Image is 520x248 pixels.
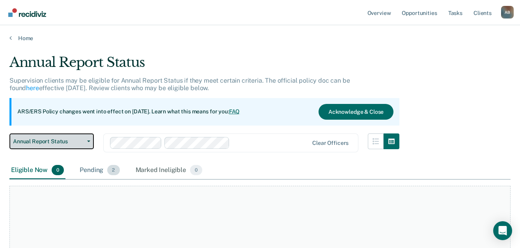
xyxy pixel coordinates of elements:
[13,138,84,145] span: Annual Report Status
[319,104,393,120] button: Acknowledge & Close
[9,162,65,179] div: Eligible Now0
[190,165,202,175] span: 0
[17,108,240,116] p: ARS/ERS Policy changes went into effect on [DATE]. Learn what this means for you:
[312,140,349,146] div: Clear officers
[9,133,94,149] button: Annual Report Status
[9,54,399,77] div: Annual Report Status
[134,162,204,179] div: Marked Ineligible0
[501,6,514,19] button: Profile dropdown button
[9,77,350,92] p: Supervision clients may be eligible for Annual Report Status if they meet certain criteria. The o...
[107,165,119,175] span: 2
[78,162,121,179] div: Pending2
[229,108,240,115] a: FAQ
[52,165,64,175] span: 0
[501,6,514,19] div: A B
[493,221,512,240] div: Open Intercom Messenger
[8,8,46,17] img: Recidiviz
[26,84,39,92] a: here
[9,35,511,42] a: Home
